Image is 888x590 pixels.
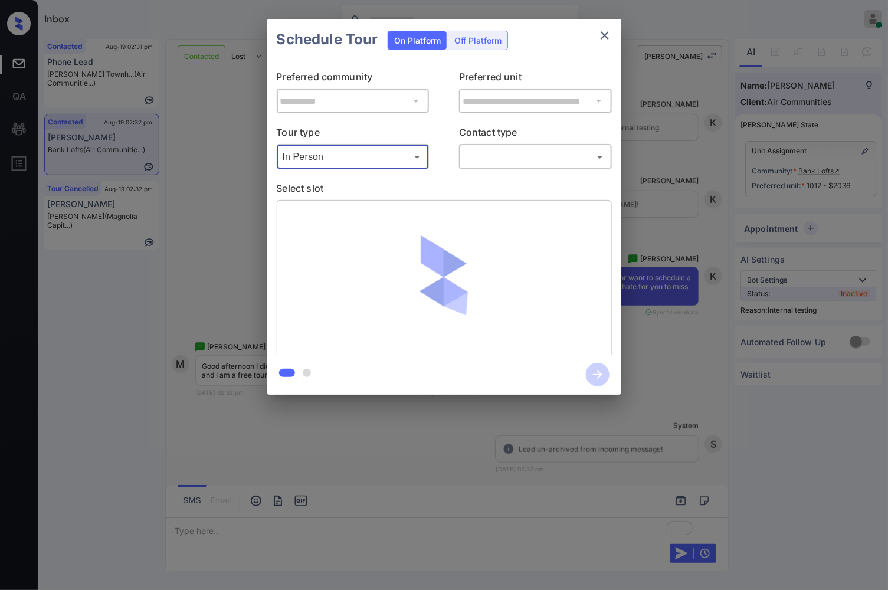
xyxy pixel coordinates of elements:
button: btn-next [579,359,617,390]
button: close [593,24,617,47]
p: Tour type [277,125,430,144]
div: Off Platform [448,31,507,50]
p: Preferred community [277,70,430,88]
div: On Platform [388,31,447,50]
p: Select slot [277,181,612,200]
p: Preferred unit [459,70,612,88]
img: loaderv1.7921fd1ed0a854f04152.gif [375,209,513,348]
div: In Person [280,147,427,166]
h2: Schedule Tour [267,19,388,60]
p: Contact type [459,125,612,144]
